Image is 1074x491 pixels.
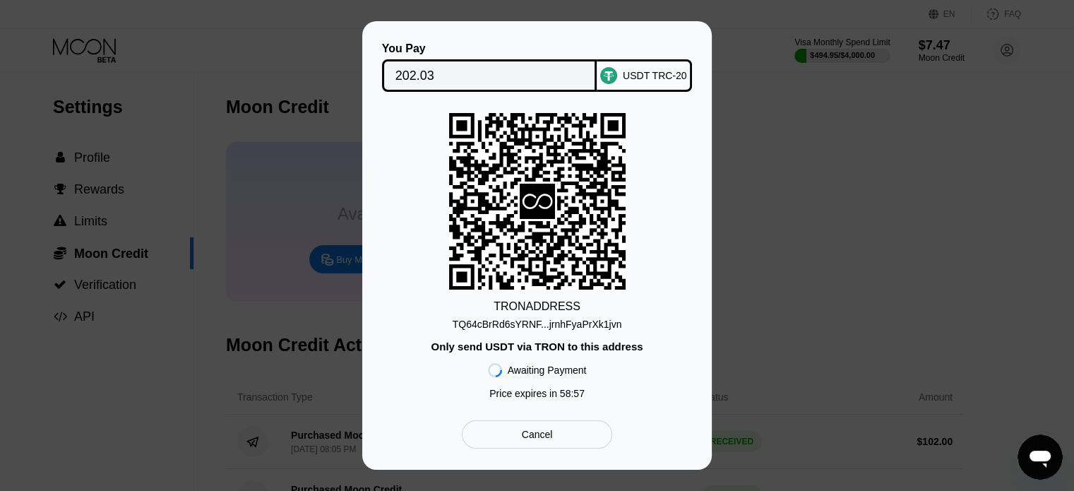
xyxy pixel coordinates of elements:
div: TQ64cBrRd6sYRNF...jrnhFyaPrXk1jvn [453,313,622,330]
div: TQ64cBrRd6sYRNF...jrnhFyaPrXk1jvn [453,319,622,330]
div: Only send USDT via TRON to this address [431,341,643,353]
div: You PayUSDT TRC-20 [383,42,691,92]
div: Price expires in [489,388,585,399]
span: 58 : 57 [560,388,585,399]
div: USDT TRC-20 [623,70,687,81]
div: Awaiting Payment [508,365,587,376]
div: Cancel [462,420,612,449]
div: TRON ADDRESS [494,300,580,313]
div: You Pay [382,42,597,55]
iframe: Button to launch messaging window [1018,434,1063,480]
div: Cancel [522,428,553,441]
